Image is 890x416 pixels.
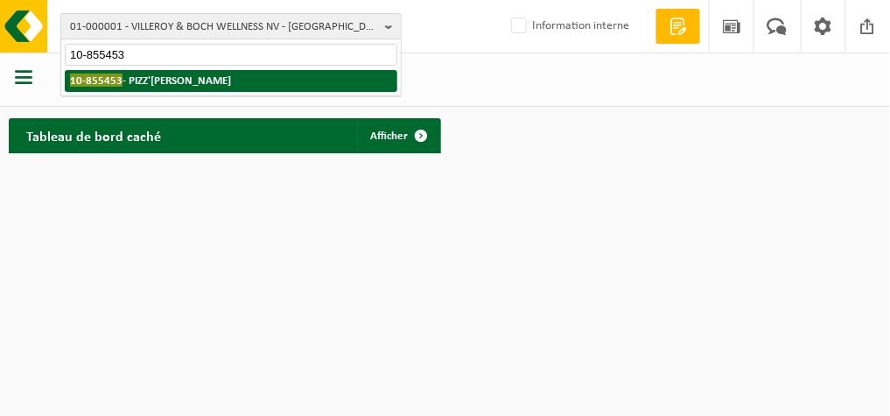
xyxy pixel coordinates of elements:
[357,118,439,153] a: Afficher
[70,74,123,87] span: 10-855453
[65,44,397,66] input: Chercher des succursales liées
[9,118,179,152] h2: Tableau de bord caché
[60,13,402,39] button: 01-000001 - VILLEROY & BOCH WELLNESS NV - [GEOGRAPHIC_DATA]
[70,74,231,87] strong: - PIZZ'[PERSON_NAME]
[371,130,409,142] span: Afficher
[508,13,629,39] label: Information interne
[70,14,378,40] span: 01-000001 - VILLEROY & BOCH WELLNESS NV - [GEOGRAPHIC_DATA]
